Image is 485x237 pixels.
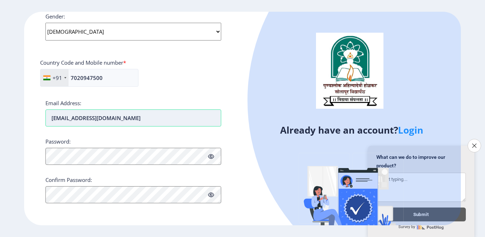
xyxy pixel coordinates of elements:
img: logo [316,33,383,109]
input: Email address [45,109,221,126]
label: Country Code and Mobile number [40,59,126,66]
label: Gender: [45,13,65,20]
a: Login [398,124,423,136]
label: Email Address: [45,99,81,107]
input: Mobile No [40,69,138,87]
div: India (भारत): +91 [40,69,69,86]
h4: Already have an account? [248,124,456,136]
label: Password: [45,138,71,145]
div: +91 [53,74,62,81]
label: Confirm Password: [45,176,92,183]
